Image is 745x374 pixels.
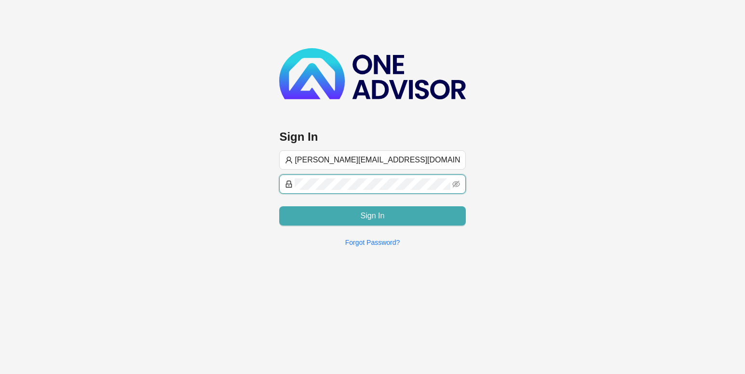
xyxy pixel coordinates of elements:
[345,239,400,246] a: Forgot Password?
[285,180,293,188] span: lock
[285,156,293,164] span: user
[361,210,385,222] span: Sign In
[279,48,465,99] img: b89e593ecd872904241dc73b71df2e41-logo-dark.svg
[295,154,460,166] input: Username
[279,129,465,145] h3: Sign In
[279,206,465,226] button: Sign In
[452,180,460,188] span: eye-invisible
